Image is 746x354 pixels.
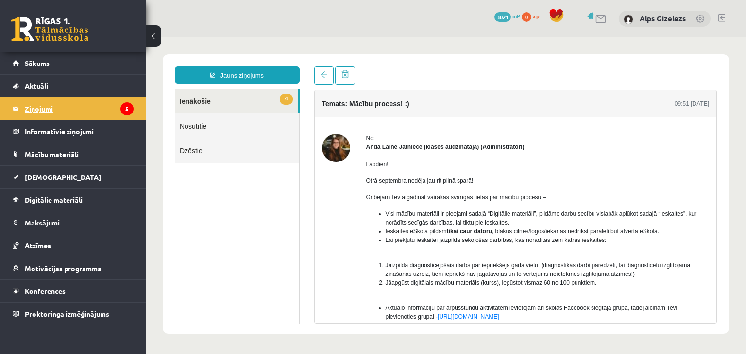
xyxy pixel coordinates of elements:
[25,173,101,181] span: [DEMOGRAPHIC_DATA]
[13,143,134,165] a: Mācību materiāli
[25,59,50,67] span: Sākums
[29,76,153,101] a: Nosūtītie
[13,166,134,188] a: [DEMOGRAPHIC_DATA]
[13,280,134,302] a: Konferences
[522,12,544,20] a: 0 xp
[25,264,102,273] span: Motivācijas programma
[13,234,134,257] a: Atzīmes
[11,17,88,41] a: Rīgas 1. Tālmācības vidusskola
[13,75,134,97] a: Aktuāli
[29,101,153,126] a: Dzēstie
[512,12,520,20] span: mP
[240,242,451,249] span: Jāapgūst digitālais mācību materiāls (kurss), iegūstot vismaz 60 no 100 punktiem.
[240,191,514,197] span: Ieskaites eSkolā pildām , blakus cilnēs/logos/iekārtās nedrīkst paralēli būt atvērta eSkola.
[176,63,264,70] h4: Temats: Mācību process! :)
[220,157,401,163] span: Gribējām Tev atgādināt vairākas svarīgas lietas par mācību procesu –
[25,241,51,250] span: Atzīmes
[25,287,66,295] span: Konferences
[13,52,134,74] a: Sākums
[13,211,134,234] a: Maksājumi
[13,303,134,325] a: Proktoringa izmēģinājums
[640,14,686,23] a: Alps Gizelezs
[29,51,152,76] a: 4Ienākošie
[25,97,134,120] legend: Ziņojumi
[220,97,564,105] div: No:
[494,12,511,22] span: 3021
[25,150,79,159] span: Mācību materiāli
[176,97,204,125] img: Anda Laine Jātniece (klases audzinātāja)
[25,309,109,318] span: Proktoringa izmēģinājums
[25,81,48,90] span: Aktuāli
[13,189,134,211] a: Digitālie materiāli
[292,276,354,283] a: [URL][DOMAIN_NAME]
[13,97,134,120] a: Ziņojumi5
[134,56,147,67] span: 4
[624,15,633,24] img: Alps Gizelezs
[240,267,532,283] span: Aktuālo informāciju par ārpusstundu aktivitātēm ievietojam arī skolas Facebook slēgtajā grupā, tā...
[240,199,461,206] span: Lai piekļūtu ieskaitei jāizpilda sekojošas darbības, kas norādītas zem katras ieskaites:
[25,195,83,204] span: Digitālie materiāli
[220,124,243,130] span: Labdien!
[240,225,545,240] span: Jāizpilda diagnosticējošais darbs par iepriekšējā gada vielu (diagnostikas darbi paredzēti, lai d...
[529,62,563,71] div: 09:51 [DATE]
[533,12,539,20] span: xp
[120,102,134,115] i: 5
[522,12,531,22] span: 0
[220,106,379,113] strong: Anda Laine Jātniece (klases audzinātāja) (Administratori)
[240,285,563,300] span: Jautājumus par apgūstamo mācību priekšmetu, individuālām konsultācijām uzdodam mācību priekšmetu ...
[494,12,520,20] a: 3021 mP
[240,173,551,189] span: Visi mācību materiāli ir pieejami sadaļā “Digitālie materiāli”, pildāmo darbu secību vislabāk apl...
[220,140,328,147] span: Otrā septembra nedēļa jau rit pilnā sparā!
[25,120,134,143] legend: Informatīvie ziņojumi
[301,191,346,197] b: tikai caur datoru
[13,120,134,143] a: Informatīvie ziņojumi
[13,257,134,279] a: Motivācijas programma
[29,29,154,47] a: Jauns ziņojums
[25,211,134,234] legend: Maksājumi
